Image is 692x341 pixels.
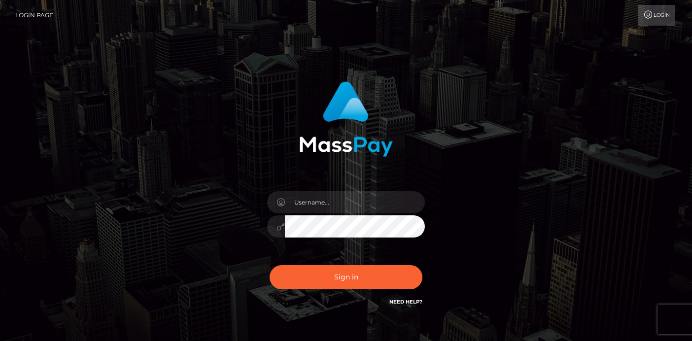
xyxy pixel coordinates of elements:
a: Login [638,5,675,26]
input: Username... [285,191,425,213]
button: Sign in [270,265,422,289]
a: Need Help? [389,299,422,305]
a: Login Page [15,5,53,26]
img: MassPay Login [299,81,393,157]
